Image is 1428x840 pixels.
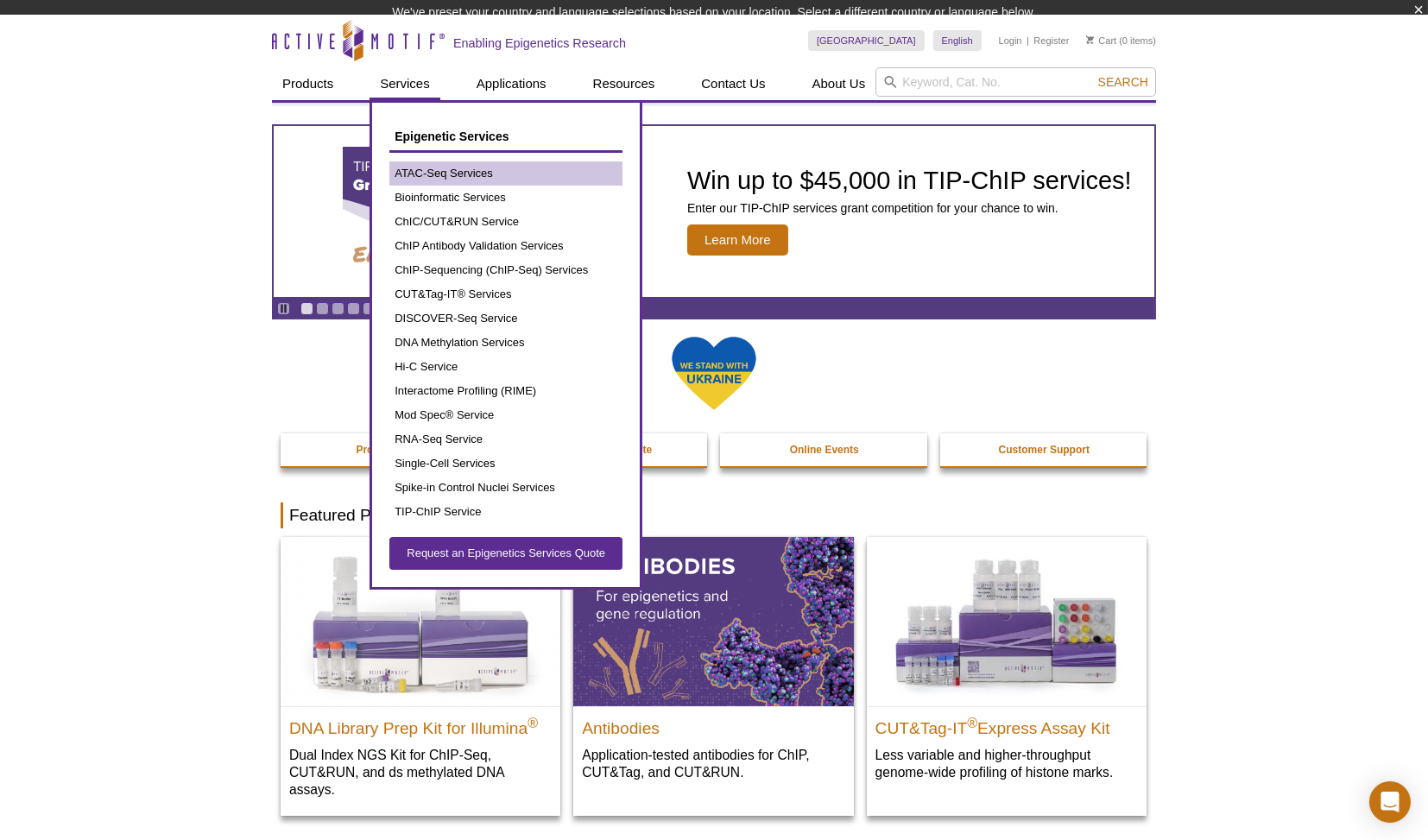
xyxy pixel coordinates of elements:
a: Toggle autoplay [277,302,290,315]
a: Single-Cell Services [389,452,622,476]
a: Spike-in Control Nuclei Services [389,476,622,500]
li: (0 items) [1086,30,1156,51]
img: Change Here [768,13,814,54]
a: Register [1033,35,1069,47]
a: Customer Support [940,433,1149,466]
p: Enter our TIP-ChIP services grant competition for your chance to win. [687,200,1132,216]
img: Your Cart [1086,35,1094,44]
a: About Us [802,67,876,100]
div: Open Intercom Messenger [1369,781,1411,823]
a: RNA-Seq Service [389,427,622,452]
span: Epigenetic Services [395,129,509,143]
a: English [933,30,982,51]
a: DISCOVER-Seq Service [389,306,622,331]
a: [GEOGRAPHIC_DATA] [808,30,925,51]
a: Services [370,67,440,100]
h2: CUT&Tag-IT Express Assay Kit [875,711,1138,737]
p: Less variable and higher-throughput genome-wide profiling of histone marks​. [875,746,1138,781]
a: Contact Us [691,67,775,100]
a: ChIP Antibody Validation Services [389,234,622,258]
strong: Online Events [790,444,859,456]
a: Hi-C Service [389,355,622,379]
h2: DNA Library Prep Kit for Illumina [289,711,552,737]
input: Keyword, Cat. No. [875,67,1156,97]
span: Search [1098,75,1148,89]
img: We Stand With Ukraine [671,335,757,412]
strong: Customer Support [999,444,1090,456]
a: Go to slide 4 [347,302,360,315]
li: | [1027,30,1029,51]
article: TIP-ChIP Services Grant Competition [274,126,1154,297]
h2: Win up to $45,000 in TIP-ChIP services! [687,167,1132,193]
h2: Enabling Epigenetics Research [453,35,626,51]
span: Learn More [687,224,788,256]
a: TIP-ChIP Service [389,500,622,524]
a: ChIC/CUT&RUN Service [389,210,622,234]
p: Application-tested antibodies for ChIP, CUT&Tag, and CUT&RUN. [582,746,844,781]
a: Go to slide 2 [316,302,329,315]
a: Go to slide 1 [300,302,313,315]
a: Go to slide 3 [332,302,344,315]
a: Applications [466,67,557,100]
sup: ® [528,716,538,730]
a: Go to slide 5 [363,302,376,315]
a: Interactome Profiling (RIME) [389,379,622,403]
img: DNA Library Prep Kit for Illumina [281,537,560,706]
a: Mod Spec® Service [389,403,622,427]
a: Online Events [720,433,929,466]
img: CUT&Tag-IT® Express Assay Kit [867,537,1147,706]
a: Epigenetic Services [389,120,622,153]
a: CUT&Tag-IT® Services [389,282,622,306]
a: Bioinformatic Services [389,186,622,210]
img: All Antibodies [573,537,853,706]
h2: Featured Products [281,502,1147,528]
a: TIP-ChIP Services Grant Competition Win up to $45,000 in TIP-ChIP services! Enter our TIP-ChIP se... [274,126,1154,297]
h2: Antibodies [582,711,844,737]
a: Promotions [281,433,490,466]
a: Resources [583,67,666,100]
sup: ® [967,716,977,730]
a: Login [999,35,1022,47]
a: ATAC-Seq Services [389,161,622,186]
a: Products [272,67,344,100]
a: DNA Methylation Services [389,331,622,355]
strong: Promotions [356,444,414,456]
button: Search [1093,74,1153,90]
a: Request an Epigenetics Services Quote [389,537,622,570]
p: Dual Index NGS Kit for ChIP-Seq, CUT&RUN, and ds methylated DNA assays. [289,746,552,799]
img: TIP-ChIP Services Grant Competition [343,147,602,276]
a: DNA Library Prep Kit for Illumina DNA Library Prep Kit for Illumina® Dual Index NGS Kit for ChIP-... [281,537,560,816]
a: All Antibodies Antibodies Application-tested antibodies for ChIP, CUT&Tag, and CUT&RUN. [573,537,853,799]
a: ChIP-Sequencing (ChIP-Seq) Services [389,258,622,282]
a: CUT&Tag-IT® Express Assay Kit CUT&Tag-IT®Express Assay Kit Less variable and higher-throughput ge... [867,537,1147,799]
a: Cart [1086,35,1116,47]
